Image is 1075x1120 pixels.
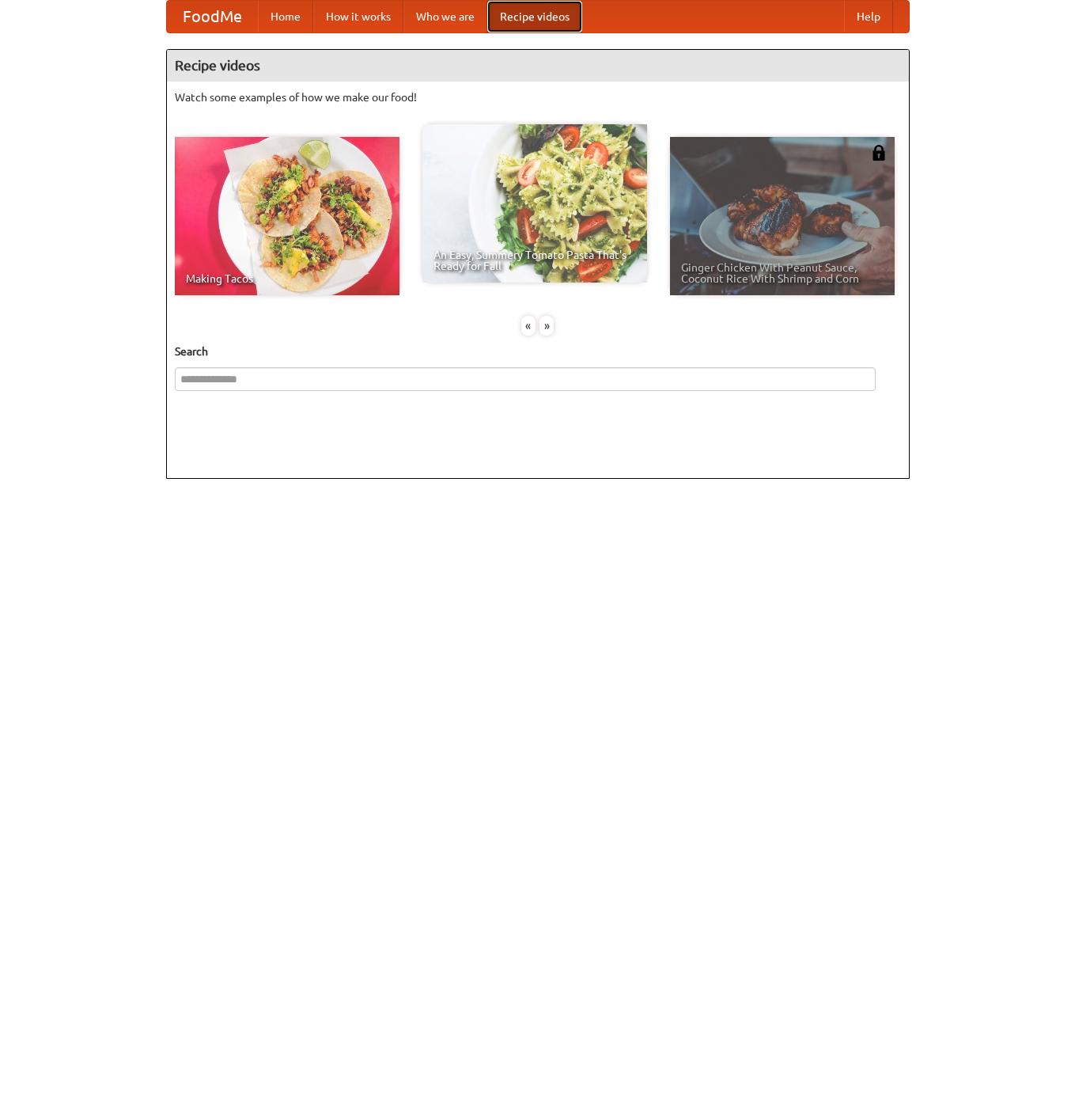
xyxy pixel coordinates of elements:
p: Watch some examples of how we make our food! [175,89,901,105]
div: » [539,316,554,336]
span: Making Tacos [186,273,388,284]
span: An Easy, Summery Tomato Pasta That's Ready for Fall [433,249,636,271]
a: Recipe videos [487,1,582,32]
h5: Search [175,344,901,359]
a: How it works [313,1,403,32]
img: 483408.png [871,145,887,161]
h4: Recipe videos [167,50,909,82]
a: Home [258,1,313,32]
div: « [521,316,536,336]
a: FoodMe [167,1,258,32]
a: Help [844,1,893,32]
a: Who we are [403,1,487,32]
a: Making Tacos [175,137,399,295]
a: An Easy, Summery Tomato Pasta That's Ready for Fall [422,124,647,283]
